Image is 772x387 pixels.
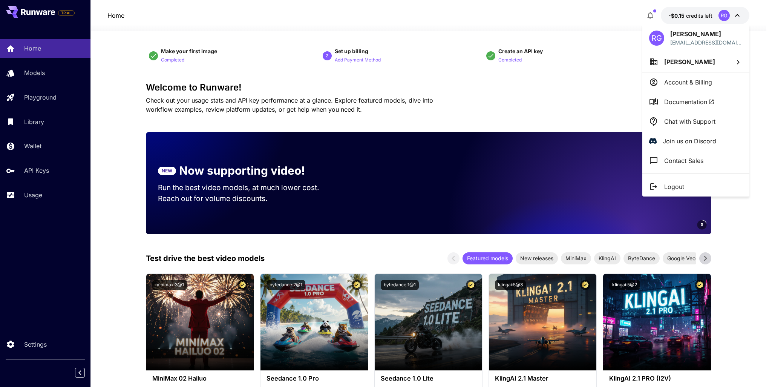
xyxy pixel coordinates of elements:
button: [PERSON_NAME] [642,52,749,72]
p: Logout [664,182,684,191]
span: [PERSON_NAME] [664,58,715,66]
span: Documentation [664,97,714,106]
p: [EMAIL_ADDRESS][DOMAIN_NAME] [670,38,743,46]
p: [PERSON_NAME] [670,29,743,38]
div: rafaeljg@gmail.com [670,38,743,46]
p: Chat with Support [664,117,715,126]
p: Account & Billing [664,78,712,87]
div: RG [649,31,664,46]
p: Join us on Discord [663,137,716,146]
p: Contact Sales [664,156,703,165]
